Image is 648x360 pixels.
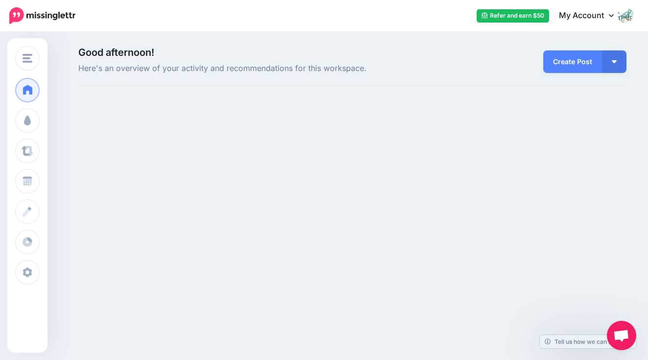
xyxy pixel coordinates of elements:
a: Create Post [543,50,602,73]
span: Here's an overview of your activity and recommendations for this workspace. [78,62,439,75]
span: Good afternoon! [78,47,154,58]
img: menu.png [23,54,32,63]
a: My Account [549,4,633,28]
img: arrow-down-white.png [612,60,617,63]
div: Open chat [607,321,636,350]
a: Tell us how we can improve [540,335,636,348]
img: Missinglettr [9,7,75,24]
a: Refer and earn $50 [477,9,549,23]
